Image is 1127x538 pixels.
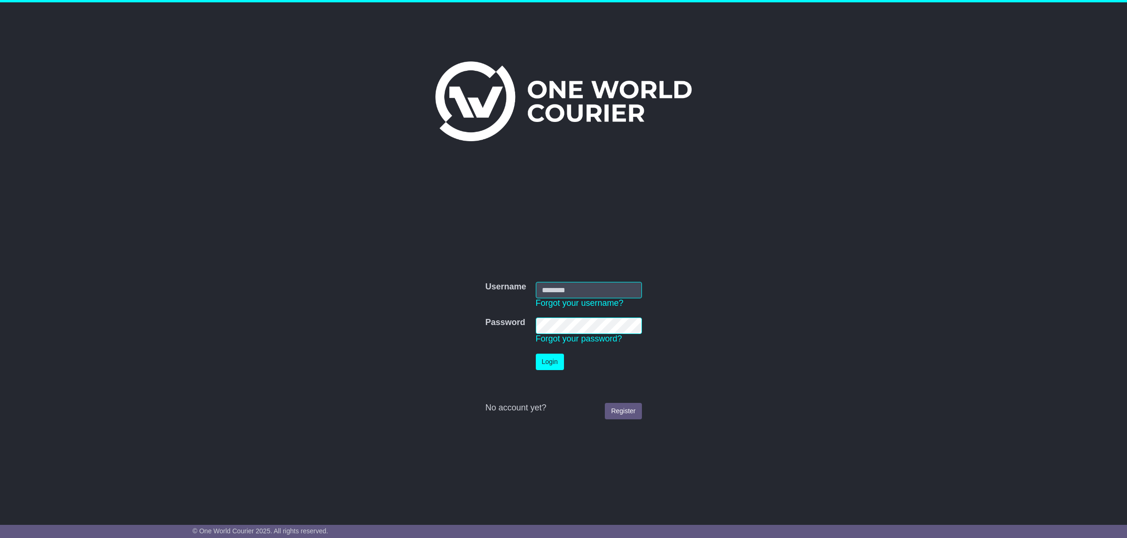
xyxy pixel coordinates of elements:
[485,282,526,292] label: Username
[485,318,525,328] label: Password
[193,527,328,535] span: © One World Courier 2025. All rights reserved.
[536,298,624,308] a: Forgot your username?
[435,61,692,141] img: One World
[536,354,564,370] button: Login
[536,334,622,343] a: Forgot your password?
[605,403,641,419] a: Register
[485,403,641,413] div: No account yet?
